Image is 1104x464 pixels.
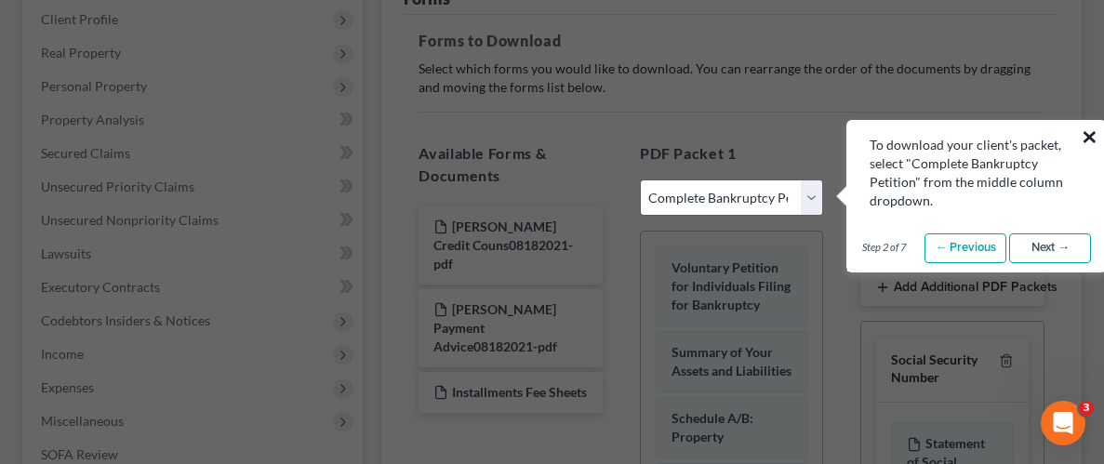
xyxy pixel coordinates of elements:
iframe: Intercom live chat [1041,401,1085,445]
a: ← Previous [924,233,1006,263]
span: Step 2 of 7 [862,240,906,255]
div: To download your client's packet, select "Complete Bankruptcy Petition" from the middle column dr... [870,136,1084,210]
span: 3 [1079,401,1094,416]
a: Next → [1009,233,1091,263]
button: × [1081,122,1098,152]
